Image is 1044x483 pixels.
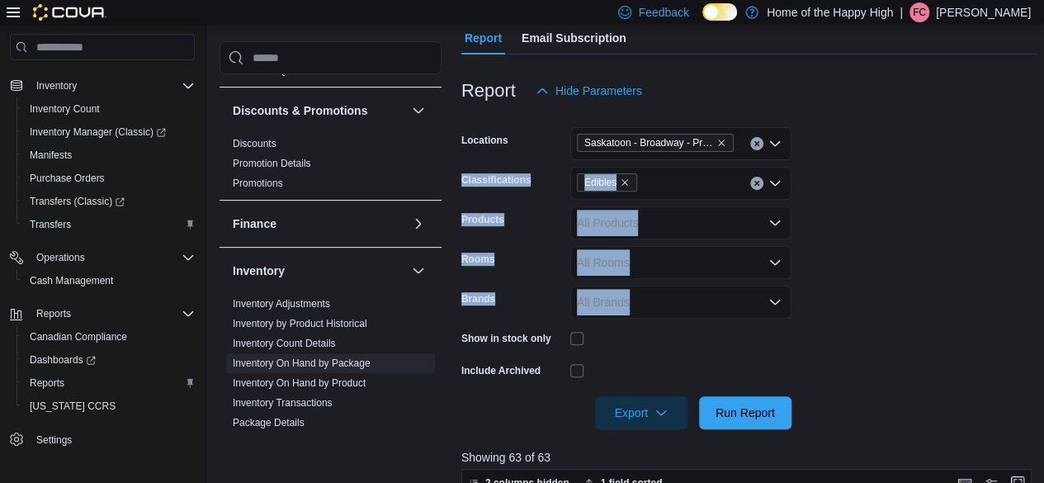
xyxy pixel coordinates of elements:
button: Reports [30,304,78,324]
img: Cova [33,4,106,21]
span: Edibles [577,173,637,192]
span: Report [465,21,502,54]
button: Finance [409,214,428,234]
a: Settings [30,430,78,450]
span: Export [605,396,678,429]
button: Operations [3,246,201,269]
span: Dashboards [30,353,96,367]
a: Promotions [233,178,283,189]
label: Brands [461,292,495,305]
a: Transfers [23,215,78,234]
a: Purchase Orders [23,168,111,188]
a: Transfers (Classic) [17,190,201,213]
button: Reports [3,302,201,325]
button: Operations [30,248,92,268]
span: Hide Parameters [555,83,642,99]
a: Discounts [233,138,276,149]
span: Saskatoon - Broadway - Prairie Records [577,134,734,152]
span: Canadian Compliance [23,327,195,347]
p: Showing 63 of 63 [461,449,1037,466]
p: | [900,2,903,22]
button: Export [595,396,687,429]
button: Inventory [233,263,405,279]
span: Transfers (Classic) [23,192,195,211]
a: Transfers (Classic) [23,192,131,211]
span: Inventory by Product Historical [233,317,367,330]
a: Inventory Adjustments [233,298,330,310]
label: Products [461,213,504,226]
button: Manifests [17,144,201,167]
span: Inventory Count Details [233,337,336,350]
button: Open list of options [768,256,782,269]
a: Inventory On Hand by Package [233,358,371,369]
span: Inventory Adjustments [233,297,330,310]
a: Inventory Manager (Classic) [23,122,172,142]
span: Inventory [30,76,195,96]
span: Feedback [638,4,688,21]
a: Cash Management [23,271,120,291]
span: Saskatoon - Broadway - Prairie Records [584,135,713,151]
button: [US_STATE] CCRS [17,395,201,418]
button: Inventory [3,74,201,97]
span: Edibles [584,174,616,191]
button: Transfers [17,213,201,236]
button: Discounts & Promotions [409,101,428,121]
label: Include Archived [461,364,541,377]
input: Dark Mode [702,3,737,21]
button: Discounts & Promotions [233,102,405,119]
label: Rooms [461,253,495,266]
span: Promotions [233,177,283,190]
a: [US_STATE] CCRS [23,396,122,416]
span: Reports [30,376,64,390]
button: Open list of options [768,216,782,230]
span: Operations [30,248,195,268]
span: Cash Management [30,274,113,287]
span: Settings [30,429,195,450]
a: Inventory Count [23,99,106,119]
a: Canadian Compliance [23,327,134,347]
span: Operations [36,251,85,264]
div: Fiona Corney [909,2,929,22]
button: Inventory [30,76,83,96]
span: Inventory On Hand by Package [233,357,371,370]
a: Promotion Details [233,158,311,169]
button: Finance [233,215,405,232]
a: Reports [23,373,71,393]
div: Discounts & Promotions [220,134,442,200]
a: Dashboards [23,350,102,370]
button: Open list of options [768,137,782,150]
span: Purchase Orders [30,172,105,185]
a: Inventory Manager (Classic) [17,121,201,144]
a: Manifests [23,145,78,165]
button: Reports [17,372,201,395]
button: Purchase Orders [17,167,201,190]
label: Locations [461,134,508,147]
span: Inventory Count [23,99,195,119]
h3: Report [461,81,516,101]
span: Promotion Details [233,157,311,170]
span: Inventory [36,79,77,92]
span: Cash Management [23,271,195,291]
span: Settings [36,433,72,447]
h3: Finance [233,215,276,232]
button: Remove Edibles from selection in this group [620,178,630,187]
span: Inventory Count [30,102,100,116]
span: Inventory On Hand by Product [233,376,366,390]
button: Open list of options [768,177,782,190]
span: [US_STATE] CCRS [30,400,116,413]
span: Reports [23,373,195,393]
span: Reports [36,307,71,320]
button: Cash Management [17,269,201,292]
span: FC [913,2,926,22]
span: Package Details [233,416,305,429]
span: Transfers [23,215,195,234]
span: Email Subscription [522,21,626,54]
span: Transfers (Classic) [30,195,125,208]
button: Open list of options [768,296,782,309]
button: Inventory [409,261,428,281]
label: Show in stock only [461,332,551,345]
p: Home of the Happy High [767,2,893,22]
a: Inventory by Product Historical [233,318,367,329]
h3: Discounts & Promotions [233,102,367,119]
button: Inventory Count [17,97,201,121]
